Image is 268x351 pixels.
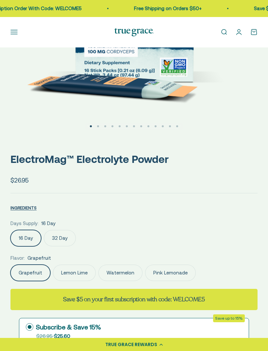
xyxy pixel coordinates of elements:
[10,204,37,212] button: INGREDIENTS
[10,151,258,167] p: ElectroMag™ Electrolyte Powder
[41,219,56,227] span: 16 Day
[10,254,25,262] legend: Flavor:
[129,6,196,11] a: Free Shipping on Orders $50+
[10,205,37,210] span: INGREDIENTS
[10,175,29,185] sale-price: $26.95
[105,341,157,348] div: TRUE GRACE REWARDS
[27,254,51,262] span: Grapefruit
[10,219,39,227] legend: Days Supply:
[63,295,205,303] strong: Save $5 on your first subscription with code: WELCOME5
